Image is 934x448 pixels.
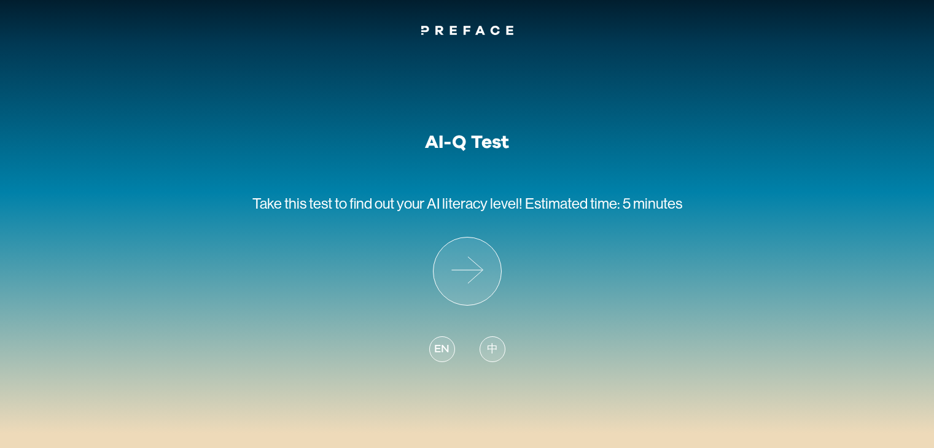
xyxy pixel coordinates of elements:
span: 中 [487,341,498,358]
span: EN [434,341,449,358]
span: find out your AI literacy level! [349,195,523,212]
span: Take this test to [252,195,347,212]
span: Estimated time: 5 minutes [525,195,682,212]
h1: AI-Q Test [425,131,509,153]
